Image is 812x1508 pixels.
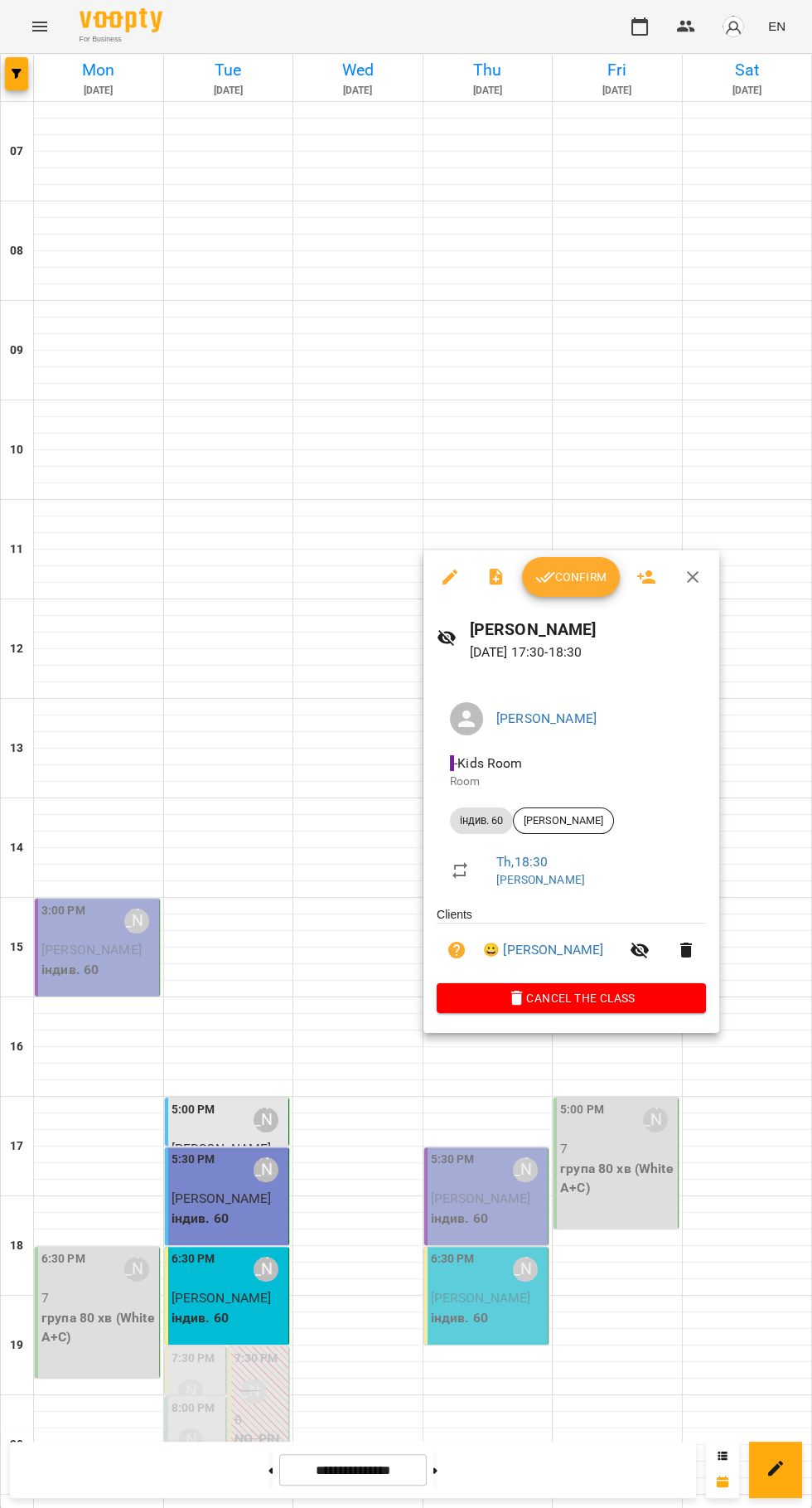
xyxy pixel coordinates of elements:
[437,906,706,983] ul: Clients
[496,854,548,870] a: Th , 18:30
[483,940,603,960] a: 😀 [PERSON_NAME]
[514,813,613,828] span: [PERSON_NAME]
[450,988,693,1008] span: Cancel the class
[437,983,706,1013] button: Cancel the class
[470,617,706,642] h6: [PERSON_NAME]
[450,813,513,828] span: індив. 60
[496,873,585,886] a: [PERSON_NAME]
[450,755,526,771] span: - Kids Room
[470,642,706,662] p: [DATE] 17:30 - 18:30
[437,930,476,970] button: Unpaid. Bill the attendance?
[513,807,614,834] div: [PERSON_NAME]
[450,773,693,790] p: Room
[535,567,607,587] span: Confirm
[522,557,620,597] button: Confirm
[496,710,597,726] a: [PERSON_NAME]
